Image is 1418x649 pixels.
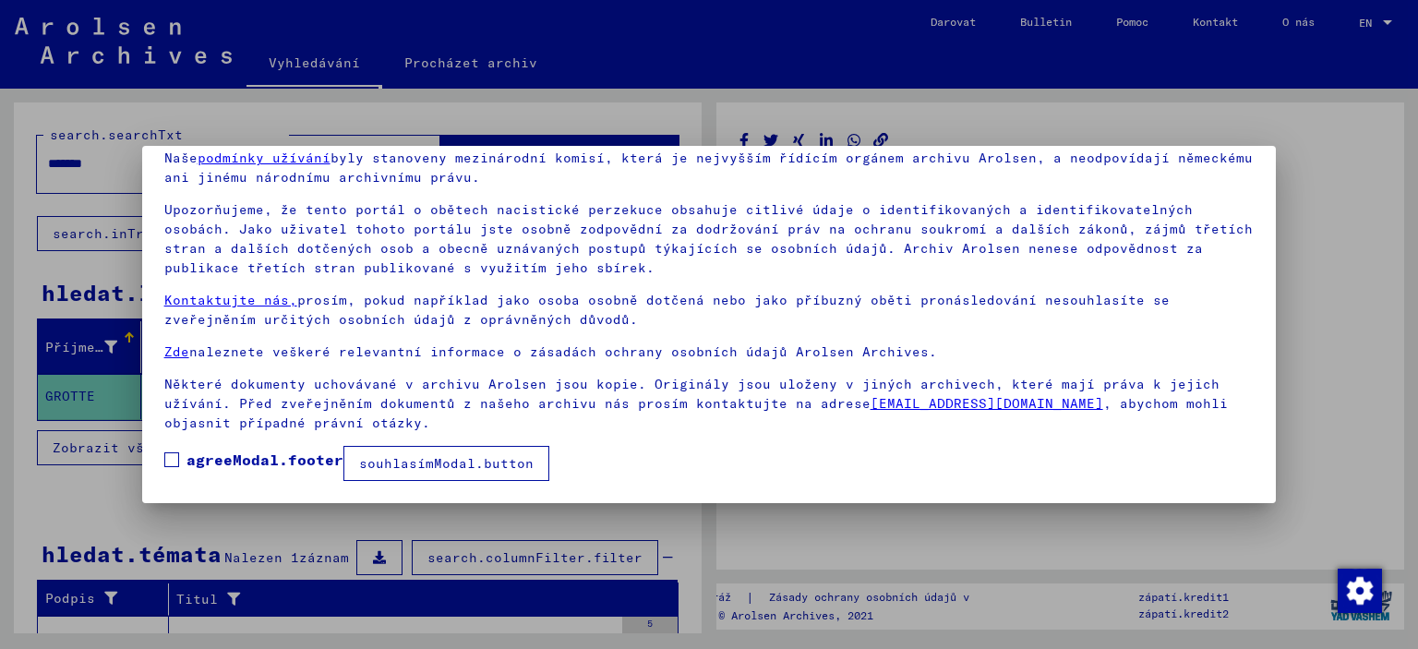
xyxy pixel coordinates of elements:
[297,292,347,308] font: prosím
[359,455,534,472] font: souhlasímModal.button
[186,451,343,469] font: agreeModal.footer
[343,446,549,481] button: souhlasímModal.button
[164,292,1170,328] font: , pokud například jako osoba osobně dotčená nebo jako příbuzný oběti pronásledování nesouhlasíte ...
[871,395,1103,412] a: [EMAIL_ADDRESS][DOMAIN_NAME]
[164,150,1253,186] font: byly stanoveny mezinárodní komisí, která je nejvyšším řídícím orgánem archivu Arolsen, a neodpoví...
[164,201,1253,276] font: Upozorňujeme, že tento portál o obětech nacistické perzekuce obsahuje citlivé údaje o identifikov...
[164,376,1220,412] font: Některé dokumenty uchovávané v archivu Arolsen jsou kopie. Originály jsou uloženy v jiných archiv...
[164,343,189,360] a: Zde
[1338,569,1382,613] img: Změna souhlasu
[198,150,330,166] a: podmínky užívání
[164,150,198,166] font: Naše
[189,343,937,360] font: naleznete veškeré relevantní informace o zásadách ochrany osobních údajů Arolsen Archives.
[164,292,297,308] a: Kontaktujte nás,
[1337,568,1381,612] div: Změna souhlasu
